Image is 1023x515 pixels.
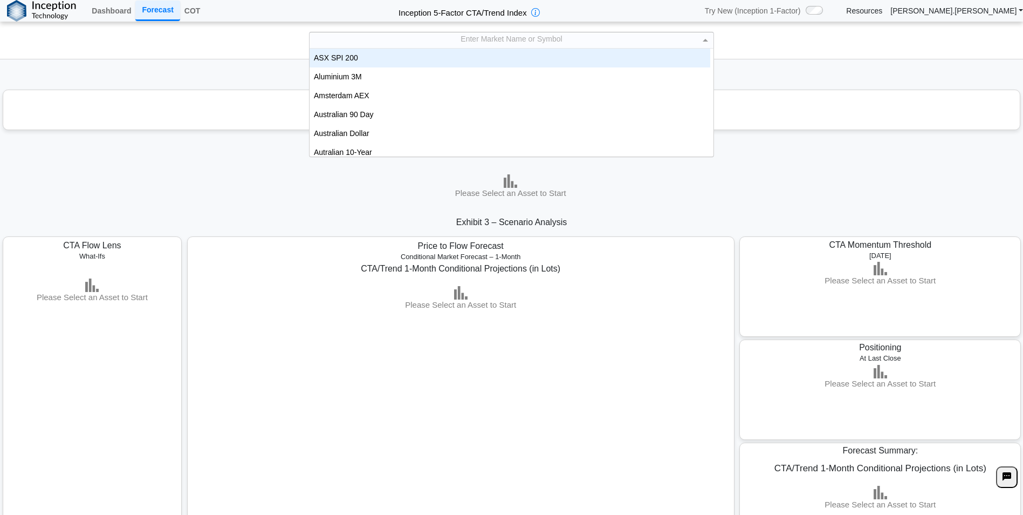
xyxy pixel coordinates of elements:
[874,365,887,378] img: bar-chart.png
[310,124,710,143] div: Australian Dollar
[3,114,1020,125] h3: Please Select an Asset to Start
[63,241,121,250] span: CTA Flow Lens
[874,486,887,499] img: bar-chart.png
[874,262,887,275] img: bar-chart.png
[310,105,710,124] div: Australian 90 Day
[310,49,710,67] div: ASX SPI 200
[454,286,468,300] img: bar-chart.png
[890,6,1023,16] a: [PERSON_NAME].[PERSON_NAME]
[310,143,710,162] div: Autralian 10-Year
[310,32,713,48] div: Enter Market Name or Symbol
[340,188,681,199] h3: Please Select an Asset to Start
[456,218,567,227] span: Exhibit 3 – Scenario Analysis
[310,86,710,105] div: Amsterdam AEX
[743,378,1018,389] h3: Please Select an Asset to Start
[843,446,918,455] span: Forecast Summary:
[13,292,171,303] h3: Please Select an Asset to Start
[14,252,170,260] h5: What-Ifs
[744,252,1017,260] h5: [DATE]
[418,241,504,250] span: Price to Flow Forecast
[504,174,517,188] img: bar-chart.png
[394,3,531,18] h2: Inception 5-Factor CTA/Trend Index
[705,6,801,16] span: Try New (Inception 1-Factor)
[195,253,726,261] h5: Conditional Market Forecast – 1-Month
[180,2,205,20] a: COT
[361,264,560,273] span: CTA/Trend 1-Month Conditional Projections (in Lots)
[135,1,180,21] a: Forecast
[85,279,99,292] img: bar-chart.png
[193,300,729,310] h3: Please Select an Asset to Start
[87,2,135,20] a: Dashboard
[812,275,949,286] h3: Please Select an Asset to Start
[774,463,986,473] span: CTA/Trend 1-Month Conditional Projections (in Lots)
[310,67,710,86] div: Aluminium 3M
[829,240,931,249] span: CTA Momentum Threshold
[310,49,710,157] div: grid
[846,6,882,16] a: Resources
[743,499,1018,510] h3: Please Select an Asset to Start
